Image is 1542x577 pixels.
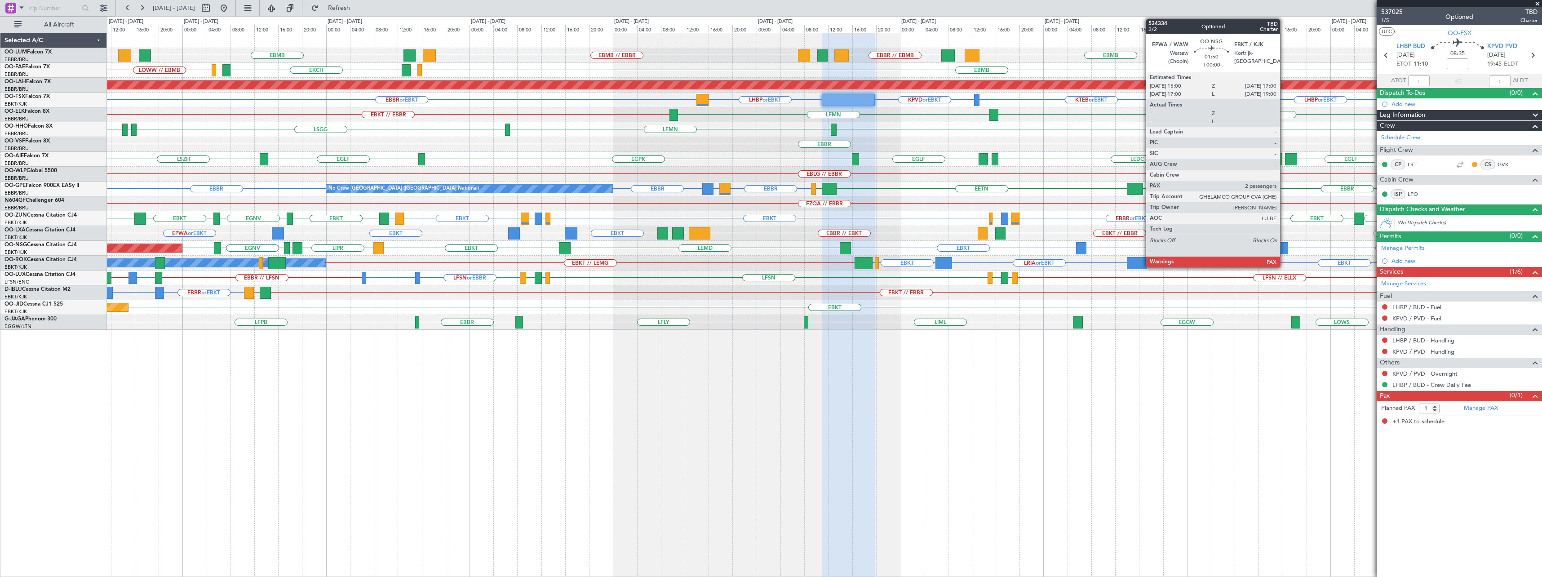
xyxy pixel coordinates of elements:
[4,264,27,271] a: EBKT/KJK
[4,86,29,93] a: EBBR/BRU
[184,18,218,26] div: [DATE] - [DATE]
[1381,7,1403,17] span: 537025
[4,153,24,159] span: OO-AIE
[1379,27,1395,36] button: UTC
[1091,25,1115,33] div: 08:00
[1115,25,1139,33] div: 12:00
[4,323,31,330] a: EGGW/LTN
[4,183,79,188] a: OO-GPEFalcon 900EX EASy II
[1391,160,1405,169] div: CP
[207,25,230,33] div: 04:00
[4,213,77,218] a: OO-ZUNCessna Citation CJ4
[4,219,27,226] a: EBKT/KJK
[1445,12,1473,22] div: Optioned
[109,18,143,26] div: [DATE] - [DATE]
[1380,324,1405,335] span: Handling
[4,242,27,248] span: OO-NSG
[159,25,182,33] div: 20:00
[326,25,350,33] div: 00:00
[320,5,358,11] span: Refresh
[1396,51,1415,60] span: [DATE]
[4,168,57,173] a: OO-WLPGlobal 5500
[4,71,29,78] a: EBBR/BRU
[4,64,50,70] a: OO-FAEFalcon 7X
[4,302,63,307] a: OO-JIDCessna CJ1 525
[4,124,28,129] span: OO-HHO
[278,25,302,33] div: 16:00
[1392,337,1454,344] a: LHBP / BUD - Handling
[4,160,29,167] a: EBBR/BRU
[27,1,79,15] input: Trip Number
[1392,381,1471,389] a: LHBP / BUD - Crew Daily Fee
[1392,417,1445,426] span: +1 PAX to schedule
[1513,76,1528,85] span: ALDT
[876,25,900,33] div: 20:00
[1258,25,1282,33] div: 12:00
[4,308,27,315] a: EBKT/KJK
[4,227,26,233] span: OO-LXA
[1504,60,1518,69] span: ELDT
[1498,160,1518,169] a: GVK
[4,153,49,159] a: OO-AIEFalcon 7X
[1381,404,1415,413] label: Planned PAX
[1380,358,1400,368] span: Others
[4,79,51,84] a: OO-LAHFalcon 7X
[1139,25,1163,33] div: 16:00
[1392,303,1441,311] a: LHBP / BUD - Fuel
[1380,175,1413,185] span: Cabin Crew
[1354,25,1378,33] div: 04:00
[1391,257,1538,265] div: Add new
[4,204,29,211] a: EBBR/BRU
[1235,25,1258,33] div: 08:00
[1396,60,1411,69] span: ETOT
[1381,133,1420,142] a: Schedule Crew
[1045,18,1079,26] div: [DATE] - [DATE]
[4,94,25,99] span: OO-FSX
[1520,17,1538,24] span: Charter
[254,25,278,33] div: 12:00
[1408,190,1428,198] a: LPO
[1187,25,1211,33] div: 00:00
[4,183,26,188] span: OO-GPE
[4,272,75,277] a: OO-LUXCessna Citation CJ4
[4,49,52,55] a: OO-LUMFalcon 7X
[1510,231,1523,240] span: (0/0)
[4,227,75,233] a: OO-LXACessna Citation CJ4
[541,25,565,33] div: 12:00
[182,25,206,33] div: 00:00
[4,272,26,277] span: OO-LUX
[4,56,29,63] a: EBBR/BRU
[4,130,29,137] a: EBBR/BRU
[1332,18,1366,26] div: [DATE] - [DATE]
[1380,391,1390,401] span: Pax
[1408,160,1428,169] a: LST
[828,25,852,33] div: 12:00
[758,18,793,26] div: [DATE] - [DATE]
[1019,25,1043,33] div: 20:00
[1380,267,1403,277] span: Services
[493,25,517,33] div: 04:00
[350,25,374,33] div: 04:00
[757,25,780,33] div: 00:00
[614,18,649,26] div: [DATE] - [DATE]
[4,79,26,84] span: OO-LAH
[4,115,29,122] a: EBBR/BRU
[1391,76,1406,85] span: ATOT
[709,25,732,33] div: 16:00
[4,109,25,114] span: OO-ELK
[1380,291,1392,302] span: Fuel
[1413,60,1428,69] span: 11:10
[4,138,25,144] span: OO-VSF
[924,25,948,33] div: 04:00
[1510,391,1523,400] span: (0/1)
[1211,25,1235,33] div: 04:00
[1520,7,1538,17] span: TBD
[589,25,613,33] div: 20:00
[4,257,77,262] a: OO-ROKCessna Citation CJ4
[1307,25,1330,33] div: 20:00
[1480,160,1495,169] div: CS
[1392,315,1441,322] a: KPVD / PVD - Fuel
[1381,244,1425,253] a: Manage Permits
[1450,49,1465,58] span: 08:35
[4,279,29,285] a: LFSN/ENC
